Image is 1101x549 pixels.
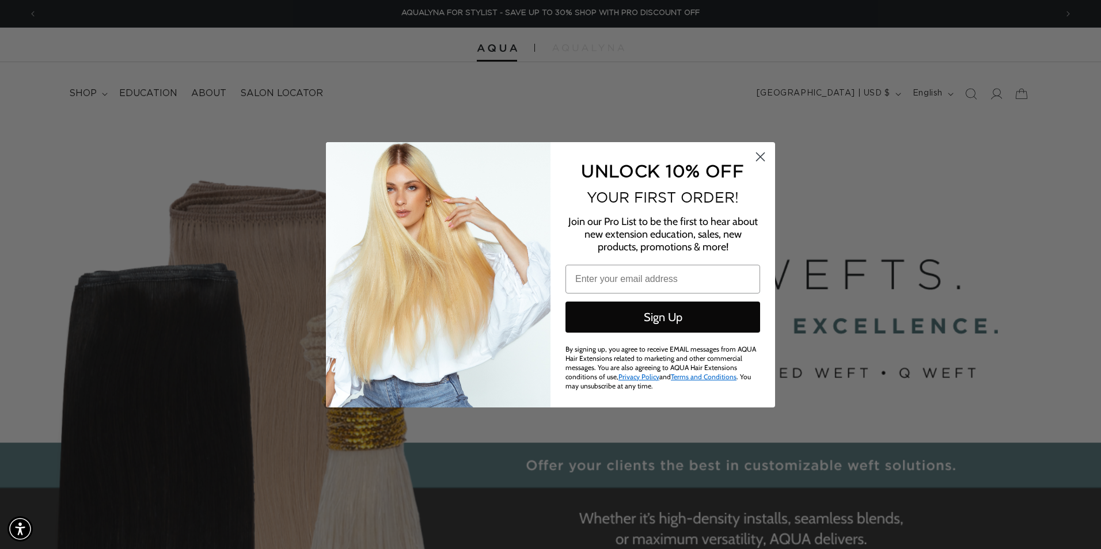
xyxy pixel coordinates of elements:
[587,189,739,205] span: YOUR FIRST ORDER!
[581,161,744,180] span: UNLOCK 10% OFF
[618,372,659,381] a: Privacy Policy
[565,265,760,293] input: Enter your email address
[568,215,758,253] span: Join our Pro List to be the first to hear about new extension education, sales, new products, pro...
[326,142,550,407] img: daab8b0d-f573-4e8c-a4d0-05ad8d765127.png
[565,345,756,390] span: By signing up, you agree to receive EMAIL messages from AQUA Hair Extensions related to marketing...
[565,302,760,333] button: Sign Up
[7,516,33,542] div: Accessibility Menu
[750,147,770,167] button: Close dialog
[671,372,736,381] a: Terms and Conditions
